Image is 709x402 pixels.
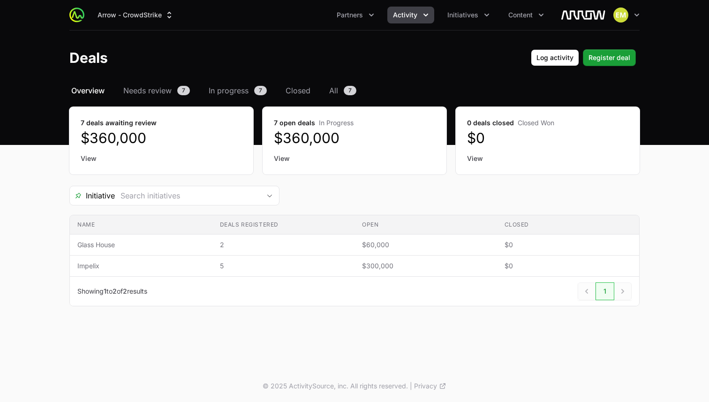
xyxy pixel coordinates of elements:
[212,215,355,235] th: Deals registered
[69,85,640,96] nav: Deals navigation
[518,119,554,127] span: Closed Won
[331,7,380,23] div: Partners menu
[387,7,434,23] button: Activity
[536,52,573,63] span: Log activity
[327,85,358,96] a: All7
[442,7,495,23] div: Initiatives menu
[274,154,435,163] a: View
[70,190,115,201] span: Initiative
[81,118,242,128] dt: 7 deals awaiting review
[220,261,347,271] span: 5
[467,118,628,128] dt: 0 deals closed
[69,49,108,66] h1: Deals
[414,381,446,391] a: Privacy
[583,49,636,66] button: Register deal
[77,261,205,271] span: Impelix
[354,215,497,235] th: Open
[81,154,242,163] a: View
[92,7,180,23] button: Arrow - CrowdStrike
[331,7,380,23] button: Partners
[260,186,279,205] div: Open
[69,8,84,23] img: ActivitySource
[69,186,640,306] section: Deals Filters
[505,261,632,271] span: $0
[467,129,628,146] dd: $0
[113,287,117,295] span: 2
[71,85,105,96] span: Overview
[177,86,190,95] span: 7
[393,10,417,20] span: Activity
[84,7,550,23] div: Main navigation
[344,86,356,95] span: 7
[613,8,628,23] img: Eric Mingus
[503,7,550,23] div: Content menu
[286,85,310,96] span: Closed
[104,287,106,295] span: 1
[447,10,478,20] span: Initiatives
[329,85,338,96] span: All
[362,261,490,271] span: $300,000
[92,7,180,23] div: Supplier switch menu
[115,186,260,205] input: Search initiatives
[121,85,192,96] a: Needs review7
[274,118,435,128] dt: 7 open deals
[77,287,147,296] p: Showing to of results
[508,10,533,20] span: Content
[497,215,640,235] th: Closed
[505,240,632,250] span: $0
[467,154,628,163] a: View
[81,129,242,146] dd: $360,000
[69,85,106,96] a: Overview
[588,52,630,63] span: Register deal
[274,129,435,146] dd: $360,000
[561,6,606,24] img: Arrow
[442,7,495,23] button: Initiatives
[220,240,347,250] span: 2
[254,86,267,95] span: 7
[410,381,412,391] span: |
[70,215,212,235] th: Name
[531,49,636,66] div: Primary actions
[319,119,354,127] span: In Progress
[596,282,614,300] a: 1
[503,7,550,23] button: Content
[362,240,490,250] span: $60,000
[337,10,363,20] span: Partners
[284,85,312,96] a: Closed
[77,240,205,250] span: Glass House
[387,7,434,23] div: Activity menu
[263,381,408,391] p: © 2025 ActivitySource, inc. All rights reserved.
[209,85,249,96] span: In progress
[123,85,172,96] span: Needs review
[207,85,269,96] a: In progress7
[123,287,127,295] span: 2
[531,49,579,66] button: Log activity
